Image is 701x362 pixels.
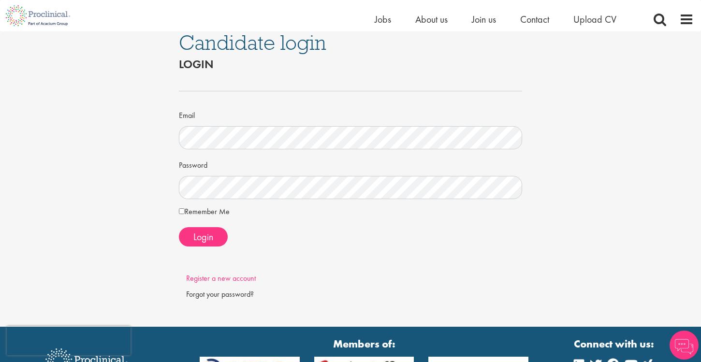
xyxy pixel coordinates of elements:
button: Login [179,227,228,246]
a: Register a new account [186,273,256,283]
strong: Members of: [200,336,528,351]
iframe: reCAPTCHA [7,326,131,355]
label: Remember Me [179,206,230,217]
a: Upload CV [573,13,616,26]
label: Email [179,107,195,121]
a: Jobs [375,13,391,26]
h2: Login [179,58,522,71]
label: Password [179,157,207,171]
input: Remember Me [179,208,185,214]
div: Forgot your password? [186,289,515,300]
img: Chatbot [670,331,699,360]
a: About us [415,13,448,26]
span: Login [193,231,213,243]
a: Contact [520,13,549,26]
span: Candidate login [179,29,326,56]
strong: Connect with us: [574,336,656,351]
a: Join us [472,13,496,26]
